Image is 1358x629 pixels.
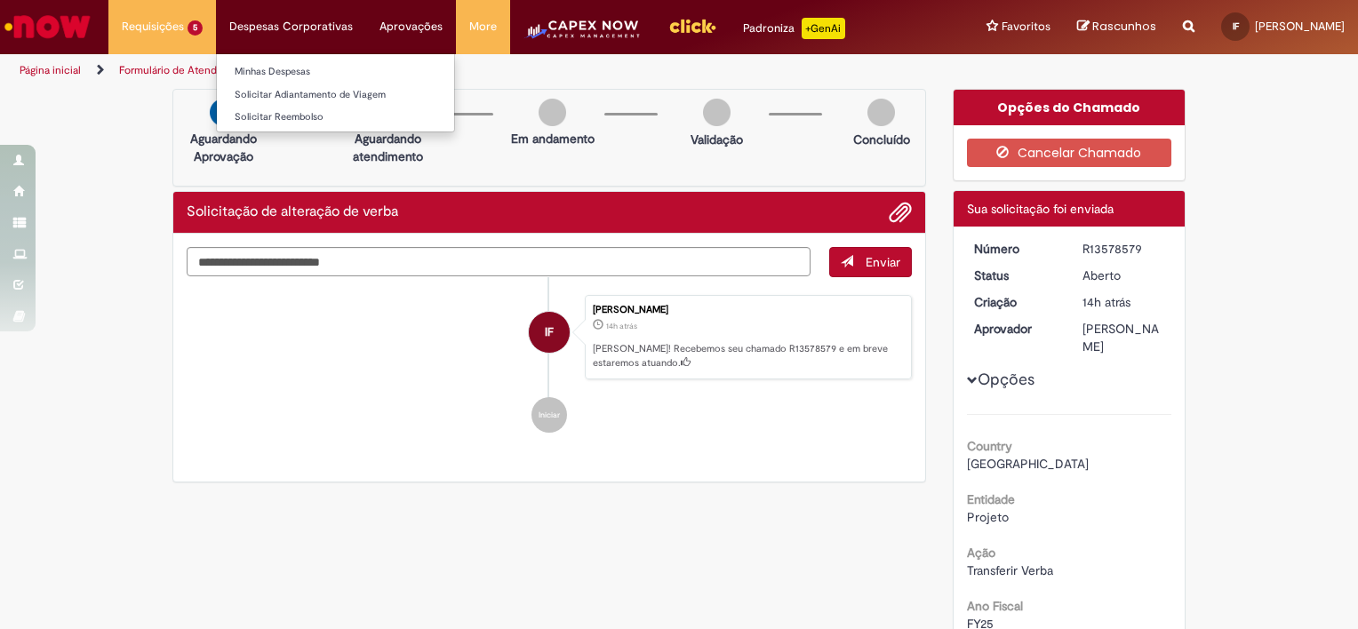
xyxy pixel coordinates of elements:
[967,201,1114,217] span: Sua solicitação foi enviada
[866,254,900,270] span: Enviar
[217,107,454,127] a: Solicitar Reembolso
[122,18,184,36] span: Requisições
[180,130,267,165] p: Aguardando Aprovação
[954,90,1186,125] div: Opções do Chamado
[967,509,1009,525] span: Projeto
[187,204,398,220] h2: Solicitação de alteração de verba Histórico de tíquete
[961,320,1070,338] dt: Aprovador
[743,18,845,39] div: Padroniza
[187,295,912,380] li: Isabelle Lisa Figueiredo
[511,130,595,147] p: Em andamento
[523,18,642,53] img: CapexLogo5.png
[967,598,1023,614] b: Ano Fiscal
[1255,19,1345,34] span: [PERSON_NAME]
[187,277,912,451] ul: Histórico de tíquete
[1082,294,1130,310] span: 14h atrás
[1233,20,1239,32] span: IF
[469,18,497,36] span: More
[593,305,902,315] div: [PERSON_NAME]
[703,99,731,126] img: img-circle-grey.png
[545,311,554,354] span: IF
[967,456,1089,472] span: [GEOGRAPHIC_DATA]
[967,545,995,561] b: Ação
[1077,19,1156,36] a: Rascunhos
[20,63,81,77] a: Página inicial
[691,131,743,148] p: Validação
[961,240,1070,258] dt: Número
[2,9,93,44] img: ServiceNow
[188,20,203,36] span: 5
[345,130,431,165] p: Aguardando atendimento
[889,201,912,224] button: Adicionar anexos
[1082,240,1165,258] div: R13578579
[539,99,566,126] img: img-circle-grey.png
[216,53,455,132] ul: Despesas Corporativas
[829,247,912,277] button: Enviar
[217,62,454,82] a: Minhas Despesas
[967,438,1012,454] b: Country
[668,12,716,39] img: click_logo_yellow_360x200.png
[1082,267,1165,284] div: Aberto
[967,139,1172,167] button: Cancelar Chamado
[1082,294,1130,310] time: 29/09/2025 17:28:54
[593,342,902,370] p: [PERSON_NAME]! Recebemos seu chamado R13578579 e em breve estaremos atuando.
[802,18,845,39] p: +GenAi
[961,267,1070,284] dt: Status
[187,247,811,277] textarea: Digite sua mensagem aqui...
[961,293,1070,311] dt: Criação
[853,131,910,148] p: Concluído
[217,85,454,105] a: Solicitar Adiantamento de Viagem
[606,321,637,331] span: 14h atrás
[1082,320,1165,355] div: [PERSON_NAME]
[13,54,892,87] ul: Trilhas de página
[606,321,637,331] time: 29/09/2025 17:28:54
[1092,18,1156,35] span: Rascunhos
[229,18,353,36] span: Despesas Corporativas
[210,99,237,126] img: arrow-next.png
[119,63,251,77] a: Formulário de Atendimento
[967,491,1015,507] b: Entidade
[1082,293,1165,311] div: 29/09/2025 17:28:54
[967,562,1053,578] span: Transferir Verba
[1002,18,1050,36] span: Favoritos
[867,99,895,126] img: img-circle-grey.png
[379,18,443,36] span: Aprovações
[529,312,570,353] div: Isabelle Lisa Figueiredo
